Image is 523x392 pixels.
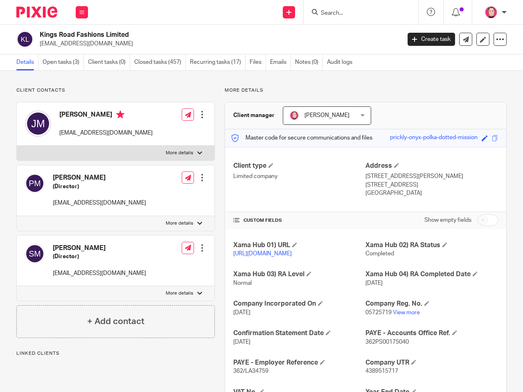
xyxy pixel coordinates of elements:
[233,300,366,308] h4: Company Incorporated On
[16,54,38,70] a: Details
[25,110,51,137] img: svg%3E
[231,134,372,142] p: Master code for secure communications and files
[134,54,186,70] a: Closed tasks (457)
[53,173,146,182] h4: [PERSON_NAME]
[40,31,324,39] h2: Kings Road Fashions Limited
[59,110,153,121] h4: [PERSON_NAME]
[87,315,144,328] h4: + Add contact
[233,111,275,119] h3: Client manager
[289,110,299,120] img: Bradley%20-%20Pink.png
[88,54,130,70] a: Client tasks (0)
[53,269,146,277] p: [EMAIL_ADDRESS][DOMAIN_NAME]
[25,244,45,264] img: svg%3E
[365,172,498,180] p: [STREET_ADDRESS][PERSON_NAME]
[233,339,250,345] span: [DATE]
[365,189,498,197] p: [GEOGRAPHIC_DATA]
[59,129,153,137] p: [EMAIL_ADDRESS][DOMAIN_NAME]
[485,6,498,19] img: Bradley%20-%20Pink.png
[53,252,146,261] h5: (Director)
[233,162,366,170] h4: Client type
[116,110,124,119] i: Primary
[16,31,34,48] img: svg%3E
[250,54,266,70] a: Files
[365,251,394,257] span: Completed
[393,310,420,315] a: View more
[365,339,409,345] span: 362PS00175040
[233,329,366,338] h4: Confirmation Statement Date
[25,173,45,193] img: svg%3E
[53,244,146,252] h4: [PERSON_NAME]
[365,310,392,315] span: 05725719
[233,217,366,224] h4: CUSTOM FIELDS
[320,10,394,17] input: Search
[233,280,252,286] span: Normal
[43,54,84,70] a: Open tasks (3)
[233,241,366,250] h4: Xama Hub 01) URL
[365,280,383,286] span: [DATE]
[166,150,193,156] p: More details
[304,113,349,118] span: [PERSON_NAME]
[390,133,478,143] div: prickly-onyx-polka-dotted-mission
[365,368,398,374] span: 4389515717
[16,350,215,357] p: Linked clients
[365,181,498,189] p: [STREET_ADDRESS]
[233,270,366,279] h4: Xama Hub 03) RA Level
[327,54,356,70] a: Audit logs
[233,368,268,374] span: 362/LA34759
[225,87,507,94] p: More details
[16,87,215,94] p: Client contacts
[365,300,498,308] h4: Company Reg. No.
[233,310,250,315] span: [DATE]
[270,54,291,70] a: Emails
[233,358,366,367] h4: PAYE - Employer Reference
[295,54,323,70] a: Notes (0)
[190,54,246,70] a: Recurring tasks (17)
[365,241,498,250] h4: Xama Hub 02) RA Status
[365,162,498,170] h4: Address
[53,182,146,191] h5: (Director)
[166,290,193,297] p: More details
[233,251,292,257] a: [URL][DOMAIN_NAME]
[16,7,57,18] img: Pixie
[40,40,395,48] p: [EMAIL_ADDRESS][DOMAIN_NAME]
[233,172,366,180] p: Limited company
[408,33,455,46] a: Create task
[166,220,193,227] p: More details
[365,329,498,338] h4: PAYE - Accounts Office Ref.
[365,270,498,279] h4: Xama Hub 04) RA Completed Date
[365,358,498,367] h4: Company UTR
[53,199,146,207] p: [EMAIL_ADDRESS][DOMAIN_NAME]
[424,216,471,224] label: Show empty fields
